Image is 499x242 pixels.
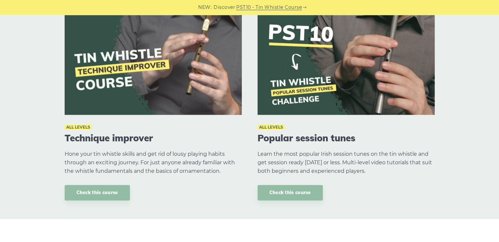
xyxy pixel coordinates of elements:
p: Learn the most popular Irish session tunes on the tin whistle and get session ready [DATE] or les... [258,150,435,175]
span: All levels [258,125,285,130]
h3: Popular session tunes [258,132,435,144]
span: All levels [65,125,92,130]
a: Check this course [65,185,130,200]
img: tin-whistle-course [65,15,242,115]
span: Discover [214,4,235,11]
p: Hone your tin whistle skills and get rid of lousy playing habits through an exciting journey. For... [65,150,242,175]
h3: Technique improver [65,132,242,144]
a: PST10 - Tin Whistle Course [236,4,302,11]
a: Check this course [258,185,323,200]
span: NEW: [198,4,212,11]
